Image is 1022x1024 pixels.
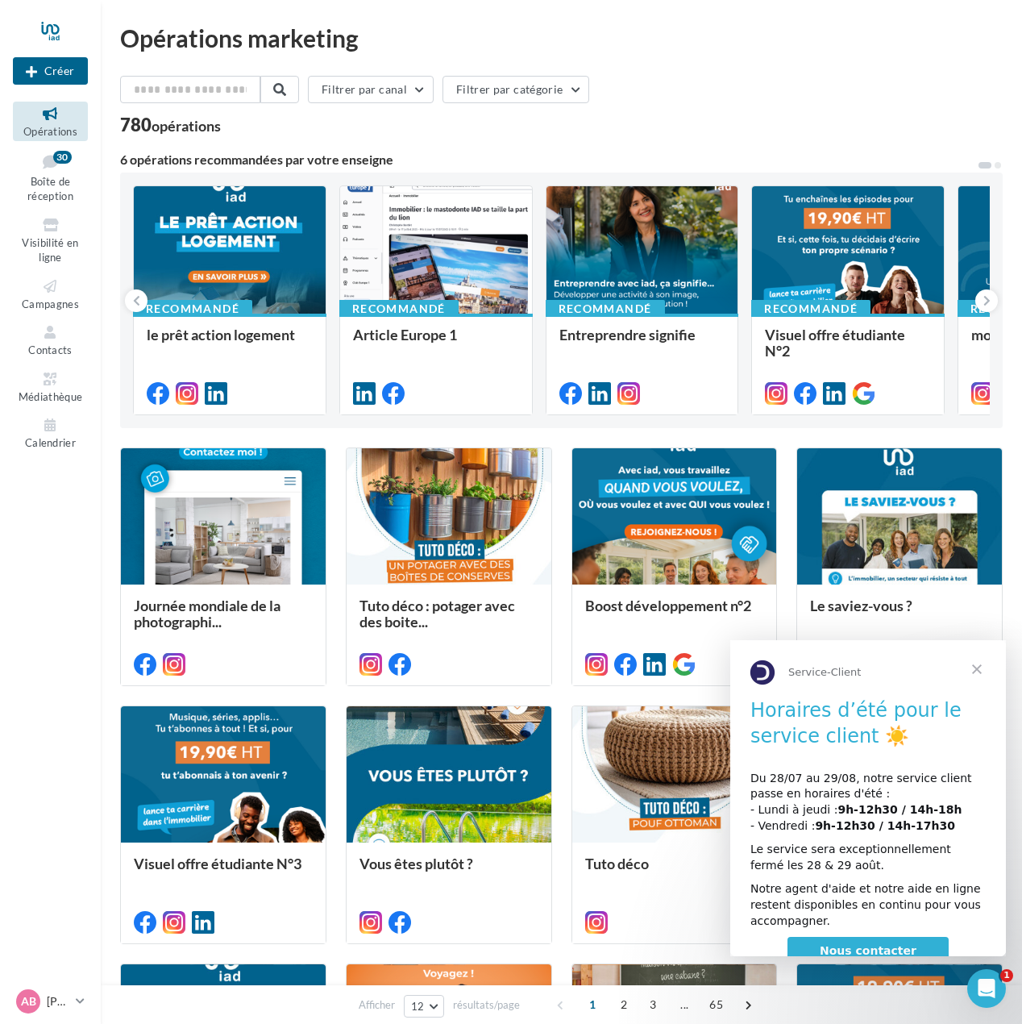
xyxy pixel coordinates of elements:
[411,1000,425,1013] span: 12
[13,986,88,1017] a: AB [PERSON_NAME]
[453,997,520,1013] span: résultats/page
[580,992,605,1018] span: 1
[13,367,88,406] a: Médiathèque
[611,992,637,1018] span: 2
[671,992,697,1018] span: ...
[89,304,186,317] span: Nous contacter
[120,153,977,166] div: 6 opérations recommandées par votre enseigne
[730,640,1006,956] iframe: Intercom live chat message
[13,413,88,452] a: Calendrier
[585,855,649,872] span: Tuto déco
[353,326,457,343] span: Article Europe 1
[133,300,252,318] div: Recommandé
[339,300,459,318] div: Recommandé
[47,993,69,1009] p: [PERSON_NAME]
[27,175,73,203] span: Boîte de réception
[359,997,395,1013] span: Afficher
[703,992,729,1018] span: 65
[134,597,280,631] span: Journée mondiale de la photographi...
[810,597,912,614] span: Le saviez-vous ?
[559,326,696,343] span: Entreprendre signifie
[751,300,870,318] div: Recommandé
[22,298,79,310] span: Campagnes
[13,57,88,85] button: Créer
[13,213,88,268] a: Visibilité en ligne
[57,297,218,326] a: Nous contacter
[13,148,88,206] a: Boîte de réception30
[359,597,515,631] span: Tuto déco : potager avec des boite...
[28,343,73,356] span: Contacts
[404,995,445,1018] button: 12
[13,320,88,360] a: Contacts
[359,855,473,872] span: Vous êtes plutôt ?
[967,969,1006,1008] iframe: Intercom live chat
[308,76,434,103] button: Filtrer par canal
[585,597,751,614] span: Boost développement n°2
[13,57,88,85] div: Nouvelle campagne
[13,274,88,314] a: Campagnes
[53,151,72,164] div: 30
[546,300,665,318] div: Recommandé
[640,992,666,1018] span: 3
[1000,969,1013,982] span: 1
[21,993,36,1009] span: AB
[152,119,221,133] div: opérations
[147,326,295,343] span: le prêt action logement
[134,855,301,872] span: Visuel offre étudiante N°3
[120,116,221,134] div: 780
[19,390,83,403] span: Médiathèque
[22,236,78,264] span: Visibilité en ligne
[25,436,76,449] span: Calendrier
[13,102,88,141] a: Opérations
[442,76,589,103] button: Filtrer par catégorie
[23,125,77,138] span: Opérations
[120,26,1003,50] div: Opérations marketing
[765,326,905,360] span: Visuel offre étudiante N°2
